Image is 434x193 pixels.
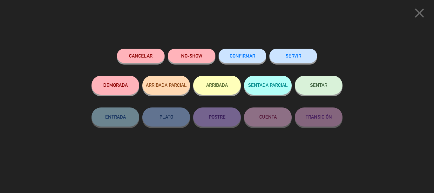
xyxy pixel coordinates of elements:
[117,49,165,63] button: Cancelar
[193,107,241,127] button: POSTRE
[142,76,190,95] button: ARRIBADA PARCIAL
[244,76,292,95] button: SENTADA PARCIAL
[295,107,342,127] button: TRANSICIÓN
[193,76,241,95] button: ARRIBADA
[168,49,215,63] button: NO-SHOW
[244,107,292,127] button: CUENTA
[310,82,327,88] span: SENTAR
[295,76,342,95] button: SENTAR
[146,82,187,88] span: ARRIBADA PARCIAL
[411,5,427,21] i: close
[219,49,266,63] button: CONFIRMAR
[410,5,429,24] button: close
[142,107,190,127] button: PLATO
[269,49,317,63] button: SERVIR
[230,53,255,59] span: CONFIRMAR
[92,107,139,127] button: ENTRADA
[92,76,139,95] button: DEMORADA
